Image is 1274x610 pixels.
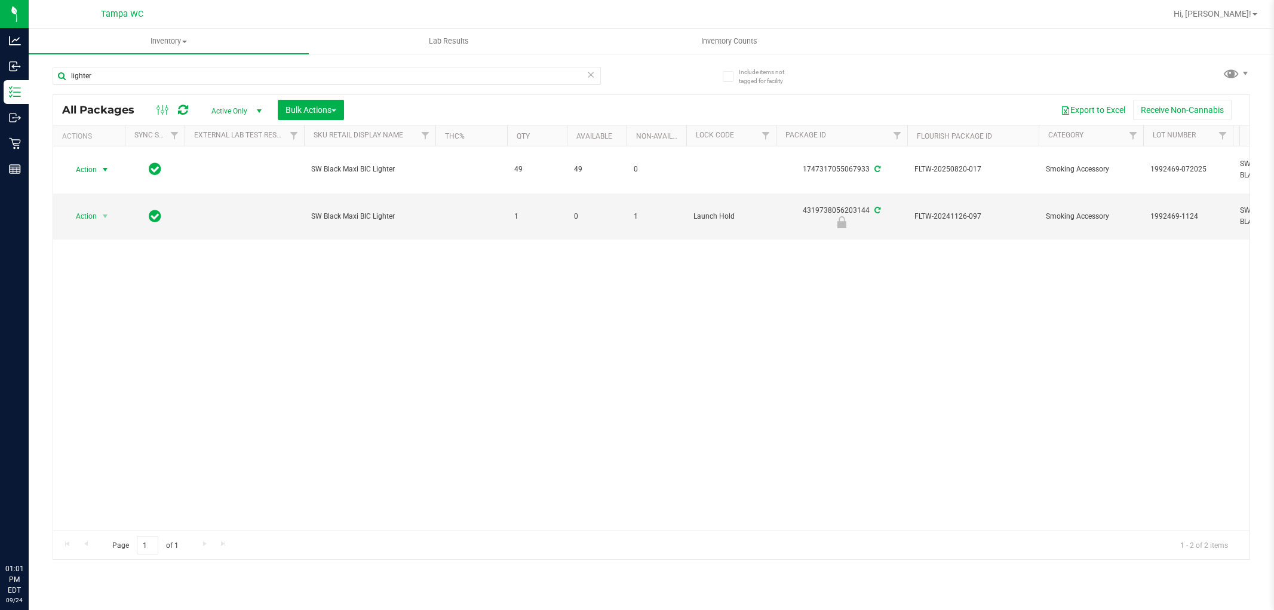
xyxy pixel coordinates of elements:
[53,67,601,85] input: Search Package ID, Item Name, SKU, Lot or Part Number...
[914,211,1032,222] span: FLTW-20241126-097
[194,131,288,139] a: External Lab Test Result
[9,163,21,175] inline-svg: Reports
[309,29,589,54] a: Lab Results
[311,164,428,175] span: SW Black Maxi BIC Lighter
[1150,211,1226,222] span: 1992469-1124
[137,536,158,554] input: 1
[1174,9,1251,19] span: Hi, [PERSON_NAME]!
[35,513,50,527] iframe: Resource center unread badge
[756,125,776,146] a: Filter
[165,125,185,146] a: Filter
[587,67,595,82] span: Clear
[149,208,161,225] span: In Sync
[1213,125,1233,146] a: Filter
[1046,211,1136,222] span: Smoking Accessory
[413,36,485,47] span: Lab Results
[517,132,530,140] a: Qty
[914,164,1032,175] span: FLTW-20250820-017
[1171,536,1238,554] span: 1 - 2 of 2 items
[634,164,679,175] span: 0
[445,132,465,140] a: THC%
[514,164,560,175] span: 49
[29,36,309,47] span: Inventory
[739,68,799,85] span: Include items not tagged for facility
[101,9,143,19] span: Tampa WC
[888,125,907,146] a: Filter
[696,131,734,139] a: Lock Code
[1153,131,1196,139] a: Lot Number
[576,132,612,140] a: Available
[693,211,769,222] span: Launch Hold
[917,132,992,140] a: Flourish Package ID
[785,131,826,139] a: Package ID
[774,205,909,228] div: 4319738056203144
[9,35,21,47] inline-svg: Analytics
[589,29,869,54] a: Inventory Counts
[102,536,188,554] span: Page of 1
[1133,100,1232,120] button: Receive Non-Cannabis
[634,211,679,222] span: 1
[62,103,146,117] span: All Packages
[1123,125,1143,146] a: Filter
[514,211,560,222] span: 1
[873,206,880,214] span: Sync from Compliance System
[311,211,428,222] span: SW Black Maxi BIC Lighter
[685,36,773,47] span: Inventory Counts
[9,60,21,72] inline-svg: Inbound
[284,125,304,146] a: Filter
[636,132,689,140] a: Non-Available
[5,596,23,605] p: 09/24
[286,105,336,115] span: Bulk Actions
[65,208,97,225] span: Action
[9,112,21,124] inline-svg: Outbound
[62,132,120,140] div: Actions
[134,131,180,139] a: Sync Status
[574,211,619,222] span: 0
[1150,164,1226,175] span: 1992469-072025
[149,161,161,177] span: In Sync
[314,131,403,139] a: Sku Retail Display Name
[5,563,23,596] p: 01:01 PM EDT
[1046,164,1136,175] span: Smoking Accessory
[12,514,48,550] iframe: Resource center
[98,208,113,225] span: select
[574,164,619,175] span: 49
[873,165,880,173] span: Sync from Compliance System
[774,164,909,175] div: 1747317055067933
[98,161,113,178] span: select
[416,125,435,146] a: Filter
[65,161,97,178] span: Action
[1053,100,1133,120] button: Export to Excel
[9,137,21,149] inline-svg: Retail
[1048,131,1083,139] a: Category
[29,29,309,54] a: Inventory
[774,216,909,228] div: Launch Hold
[9,86,21,98] inline-svg: Inventory
[278,100,344,120] button: Bulk Actions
